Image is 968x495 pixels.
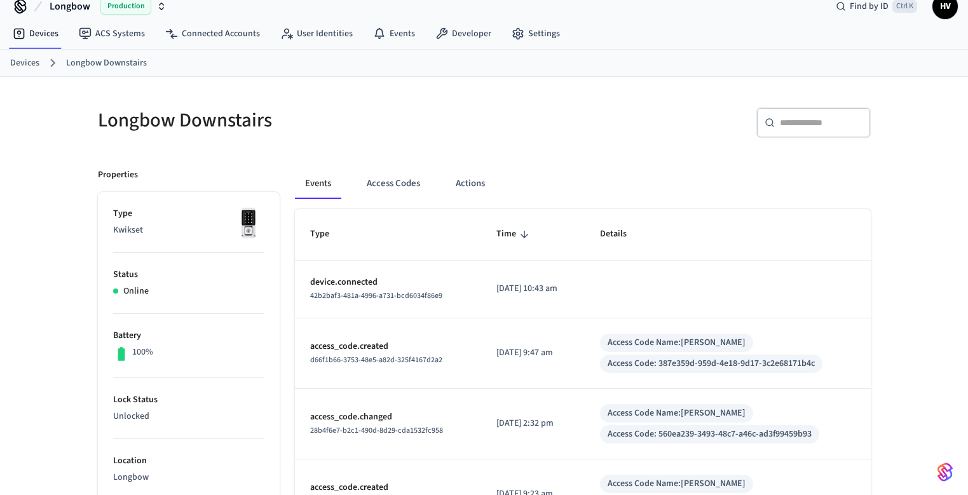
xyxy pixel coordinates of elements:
[496,417,569,430] p: [DATE] 2:32 pm
[295,168,341,199] button: Events
[113,207,264,220] p: Type
[496,346,569,360] p: [DATE] 9:47 am
[113,329,264,342] p: Battery
[98,168,138,182] p: Properties
[446,168,495,199] button: Actions
[113,454,264,468] p: Location
[310,481,467,494] p: access_code.created
[425,22,501,45] a: Developer
[608,357,815,370] div: Access Code: 387e359d-959d-4e18-9d17-3c2e68171b4c
[123,285,149,298] p: Online
[608,477,746,491] div: Access Code Name: [PERSON_NAME]
[113,393,264,407] p: Lock Status
[363,22,425,45] a: Events
[69,22,155,45] a: ACS Systems
[132,346,153,359] p: 100%
[501,22,570,45] a: Settings
[310,355,442,365] span: d66f1b66-3753-48e5-a82d-325f4167d2a2
[608,336,746,349] div: Access Code Name: [PERSON_NAME]
[496,282,569,295] p: [DATE] 10:43 am
[113,471,264,484] p: Longbow
[937,462,953,482] img: SeamLogoGradient.69752ec5.svg
[113,224,264,237] p: Kwikset
[310,340,467,353] p: access_code.created
[608,428,812,441] div: Access Code: 560ea239-3493-48c7-a46c-ad3f99459b93
[310,224,346,244] span: Type
[357,168,430,199] button: Access Codes
[608,407,746,420] div: Access Code Name: [PERSON_NAME]
[600,224,643,244] span: Details
[3,22,69,45] a: Devices
[233,207,264,239] img: Kwikset Halo Touchscreen Wifi Enabled Smart Lock, Polished Chrome, Front
[270,22,363,45] a: User Identities
[310,410,467,424] p: access_code.changed
[155,22,270,45] a: Connected Accounts
[113,268,264,281] p: Status
[98,107,477,133] h5: Longbow Downstairs
[66,57,147,70] a: Longbow Downstairs
[310,425,443,436] span: 28b4f6e7-b2c1-490d-8d29-cda1532fc958
[496,224,533,244] span: Time
[10,57,39,70] a: Devices
[113,410,264,423] p: Unlocked
[310,290,442,301] span: 42b2baf3-481a-4996-a731-bcd6034f86e9
[295,168,871,199] div: ant example
[310,276,467,289] p: device.connected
